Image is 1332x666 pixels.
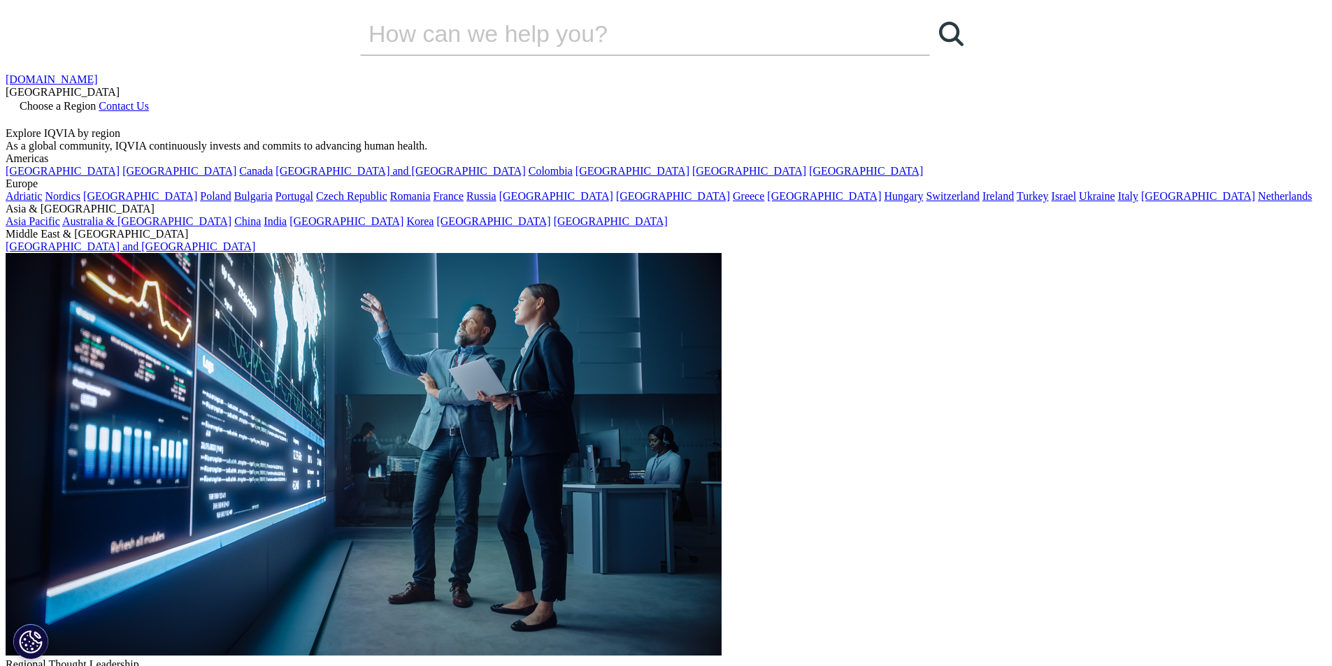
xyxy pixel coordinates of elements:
a: India [264,215,287,227]
a: Czech Republic [316,190,387,202]
svg: Search [939,22,964,46]
div: As a global community, IQVIA continuously invests and commits to advancing human health. [6,140,1326,152]
img: 2093_analyzing-data-using-big-screen-display-and-laptop.png [6,253,722,656]
a: Ukraine [1079,190,1115,202]
a: Asia Pacific [6,215,60,227]
button: Cookies Settings [13,624,48,659]
div: Explore IQVIA by region [6,127,1326,140]
a: Switzerland [926,190,979,202]
a: [GEOGRAPHIC_DATA] and [GEOGRAPHIC_DATA] [275,165,525,177]
a: [GEOGRAPHIC_DATA] [554,215,668,227]
a: Israel [1052,190,1077,202]
a: Romania [390,190,431,202]
a: Adriatic [6,190,42,202]
a: [GEOGRAPHIC_DATA] and [GEOGRAPHIC_DATA] [6,240,255,252]
a: Ireland [982,190,1014,202]
a: Contact Us [99,100,149,112]
a: Nordics [45,190,80,202]
a: [GEOGRAPHIC_DATA] [809,165,923,177]
input: Search [360,13,890,55]
a: Australia & [GEOGRAPHIC_DATA] [62,215,231,227]
a: China [234,215,261,227]
a: Portugal [275,190,313,202]
a: [GEOGRAPHIC_DATA] [1141,190,1255,202]
div: [GEOGRAPHIC_DATA] [6,86,1326,99]
a: [GEOGRAPHIC_DATA] [692,165,806,177]
div: Americas [6,152,1326,165]
a: Bulgaria [234,190,273,202]
div: Middle East & [GEOGRAPHIC_DATA] [6,228,1326,240]
a: [GEOGRAPHIC_DATA] [436,215,550,227]
a: Korea [406,215,434,227]
a: Canada [239,165,273,177]
a: Greece [733,190,764,202]
a: Netherlands [1258,190,1312,202]
a: [GEOGRAPHIC_DATA] [289,215,403,227]
a: Hungary [884,190,923,202]
a: [GEOGRAPHIC_DATA] [767,190,881,202]
div: Asia & [GEOGRAPHIC_DATA] [6,203,1326,215]
a: Italy [1118,190,1138,202]
a: [GEOGRAPHIC_DATA] [575,165,689,177]
a: Turkey [1017,190,1049,202]
span: Choose a Region [20,100,96,112]
a: France [434,190,464,202]
a: [GEOGRAPHIC_DATA] [499,190,613,202]
div: Europe [6,178,1326,190]
a: [GEOGRAPHIC_DATA] [122,165,236,177]
a: [GEOGRAPHIC_DATA] [616,190,730,202]
a: [DOMAIN_NAME] [6,73,98,85]
a: Russia [466,190,496,202]
a: Colombia [529,165,573,177]
a: [GEOGRAPHIC_DATA] [83,190,197,202]
a: [GEOGRAPHIC_DATA] [6,165,120,177]
a: Poland [200,190,231,202]
a: Search [930,13,972,55]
